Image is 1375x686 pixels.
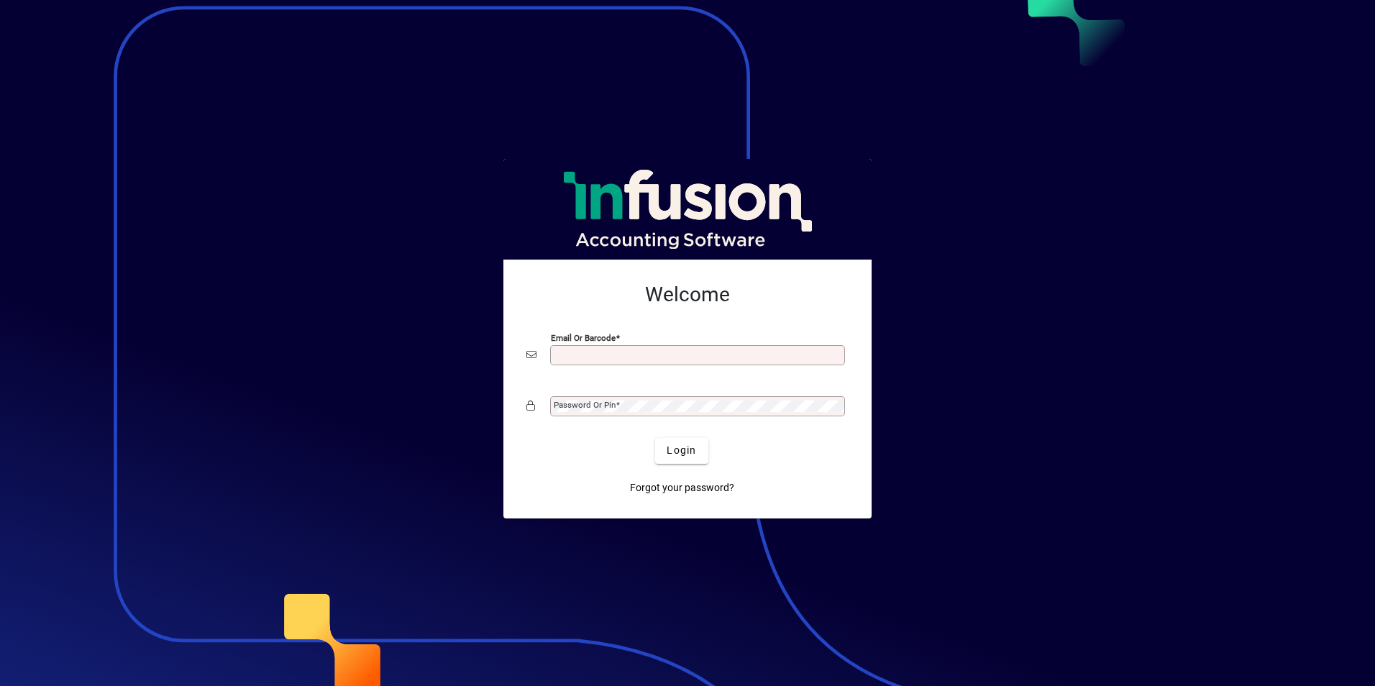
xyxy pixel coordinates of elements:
button: Login [655,438,708,464]
mat-label: Password or Pin [554,400,616,410]
mat-label: Email or Barcode [551,332,616,342]
h2: Welcome [526,283,849,307]
span: Forgot your password? [630,480,734,495]
a: Forgot your password? [624,475,740,501]
span: Login [667,443,696,458]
